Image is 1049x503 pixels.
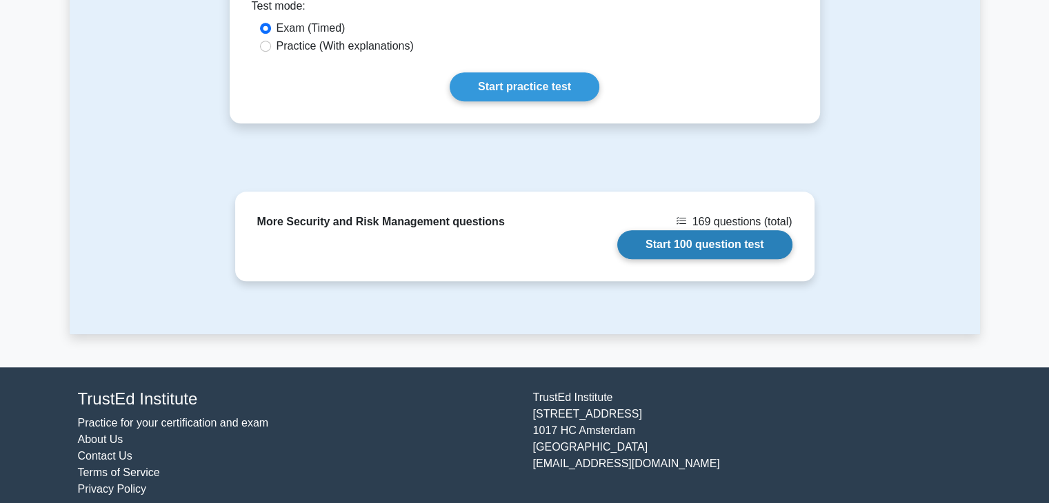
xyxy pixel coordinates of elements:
[78,466,160,478] a: Terms of Service
[78,417,269,429] a: Practice for your certification and exam
[78,433,123,445] a: About Us
[78,483,147,495] a: Privacy Policy
[617,230,792,259] a: Start 100 question test
[78,450,132,462] a: Contact Us
[78,389,517,409] h4: TrustEd Institute
[450,72,599,101] a: Start practice test
[277,20,346,37] label: Exam (Timed)
[277,38,414,54] label: Practice (With explanations)
[525,389,980,497] div: TrustEd Institute [STREET_ADDRESS] 1017 HC Amsterdam [GEOGRAPHIC_DATA] [EMAIL_ADDRESS][DOMAIN_NAME]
